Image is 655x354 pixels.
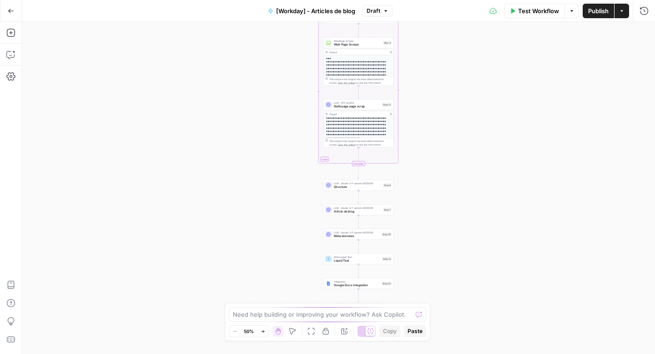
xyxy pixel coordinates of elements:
[334,185,381,189] span: Structure
[334,234,380,238] span: Méta données
[244,328,254,335] span: 50%
[358,24,359,37] g: Edge from step_3 to step_4
[323,229,394,240] div: LLM · claude-3-7-sonnet-20250219Méta donnéesStep 20
[326,281,331,286] img: Instagram%20post%20-%201%201.png
[334,206,381,210] span: LLM · claude-3-7-sonnet-20250219
[383,41,392,45] div: Step 4
[383,208,392,212] div: Step 7
[334,283,380,288] span: Google Docs Integration
[329,139,392,147] div: This output is too large & has been abbreviated for review. to view the full content.
[504,4,564,18] button: Test Workflow
[408,327,423,335] span: Paste
[338,81,355,84] span: Copy the output
[358,289,359,302] g: Edge from step_22 to end
[358,240,359,253] g: Edge from step_20 to step_21
[329,51,387,54] div: Output
[329,77,392,85] div: This output is too large & has been abbreviated for review. to view the full content.
[323,204,394,215] div: LLM · claude-3-7-sonnet-20250219Article de blogStep 7
[382,103,392,107] div: Step 13
[334,255,380,259] span: Write Liquid Text
[276,6,355,15] span: [Workday] - Articles de blog
[382,257,392,261] div: Step 21
[334,258,380,263] span: Liquid Text
[358,166,359,179] g: Edge from step_3-iteration-end to step_6
[334,209,381,214] span: Article de blog
[334,101,380,105] span: LLM · GPT-4o Mini
[383,327,397,335] span: Copy
[323,303,394,314] div: EndOutput
[583,4,614,18] button: Publish
[338,143,355,146] span: Copy the output
[323,161,394,166] div: Complete
[334,42,381,47] span: Web Page Scrape
[358,191,359,204] g: Edge from step_6 to step_7
[323,180,394,191] div: LLM · claude-3-7-sonnet-20250219StructureStep 6
[334,104,380,109] span: Nettoyage page scrap
[334,280,380,283] span: Integration
[334,231,380,234] span: LLM · claude-3-7-sonnet-20250219
[382,282,392,286] div: Step 22
[358,86,359,99] g: Edge from step_4 to step_13
[323,278,394,289] div: IntegrationGoogle Docs IntegrationStep 22
[383,183,392,187] div: Step 6
[518,6,559,15] span: Test Workflow
[358,264,359,278] g: Edge from step_21 to step_22
[352,161,365,166] div: Complete
[379,325,400,337] button: Copy
[329,112,387,116] div: Output
[334,39,381,43] span: Web Page Scrape
[588,6,609,15] span: Publish
[334,182,381,185] span: LLM · claude-3-7-sonnet-20250219
[358,215,359,228] g: Edge from step_7 to step_20
[382,233,392,237] div: Step 20
[367,7,380,15] span: Draft
[262,4,361,18] button: [Workday] - Articles de blog
[404,325,426,337] button: Paste
[363,5,393,17] button: Draft
[323,253,394,264] div: Write Liquid TextLiquid TextStep 21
